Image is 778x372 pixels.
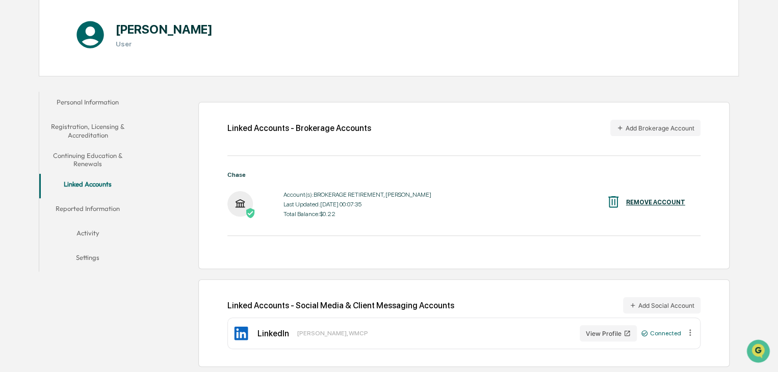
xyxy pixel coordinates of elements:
[227,171,701,178] div: Chase
[297,330,368,337] div: [PERSON_NAME], WMCP
[580,325,637,341] button: View Profile
[623,297,701,313] button: Add Social Account
[116,40,212,48] h3: User
[39,198,137,223] button: Reported Information
[233,325,249,341] img: LinkedIn Icon
[610,120,701,136] button: Add Brokerage Account
[10,129,18,138] div: 🖐️
[641,330,681,337] div: Connected
[626,199,685,206] div: REMOVE ACCOUNT
[20,128,66,139] span: Preclearance
[84,128,126,139] span: Attestations
[173,81,186,93] button: Start new chat
[10,149,18,157] div: 🔎
[35,88,129,96] div: We're available if you need us!
[227,191,253,217] img: Chase - Active
[227,123,371,133] div: Linked Accounts - Brokerage Accounts
[72,172,123,180] a: Powered byPylon
[6,124,70,143] a: 🖐️Preclearance
[606,194,621,209] img: REMOVE ACCOUNT
[39,116,137,145] button: Registration, Licensing & Accreditation
[116,22,212,37] h1: [PERSON_NAME]
[70,124,131,143] a: 🗄️Attestations
[10,78,29,96] img: 1746055101610-c473b297-6a78-478c-a979-82029cc54cd1
[39,92,137,272] div: secondary tabs example
[283,210,431,218] div: Total Balance: $0.22
[74,129,82,138] div: 🗄️
[39,174,137,198] button: Linked Accounts
[745,338,773,366] iframe: Open customer support
[39,145,137,174] button: Continuing Education & Renewals
[39,92,137,116] button: Personal Information
[245,208,255,218] img: Active
[6,144,68,162] a: 🔎Data Lookup
[20,148,64,158] span: Data Lookup
[227,297,701,313] div: Linked Accounts - Social Media & Client Messaging Accounts
[10,21,186,38] p: How can we help?
[283,191,431,198] div: Account(s): BROKERAGE RETIREMENT, [PERSON_NAME]
[35,78,167,88] div: Start new chat
[283,201,431,208] div: Last Updated: [DATE] 00:07:35
[257,329,289,338] div: LinkedIn
[39,247,137,272] button: Settings
[101,173,123,180] span: Pylon
[39,223,137,247] button: Activity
